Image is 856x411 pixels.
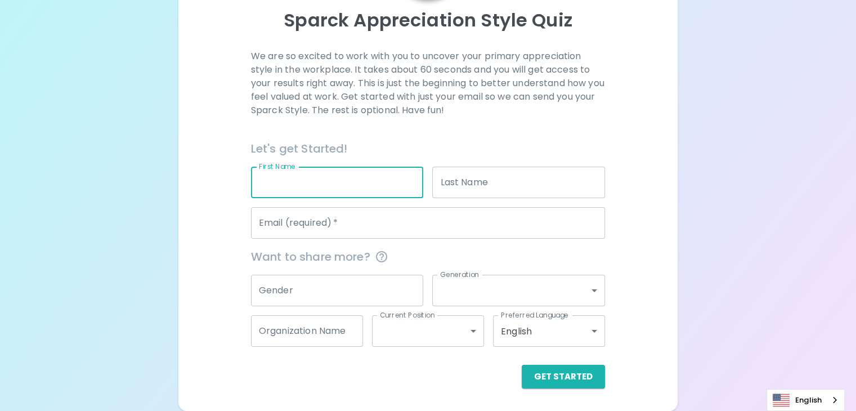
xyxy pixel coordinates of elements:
[501,310,568,320] label: Preferred Language
[440,270,479,279] label: Generation
[767,389,845,411] div: Language
[251,248,605,266] span: Want to share more?
[375,250,388,263] svg: This information is completely confidential and only used for aggregated appreciation studies at ...
[522,365,605,388] button: Get Started
[493,315,605,347] div: English
[767,390,844,410] a: English
[259,162,295,171] label: First Name
[251,50,605,117] p: We are so excited to work with you to uncover your primary appreciation style in the workplace. I...
[192,9,664,32] p: Sparck Appreciation Style Quiz
[380,310,434,320] label: Current Position
[767,389,845,411] aside: Language selected: English
[251,140,605,158] h6: Let's get Started!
